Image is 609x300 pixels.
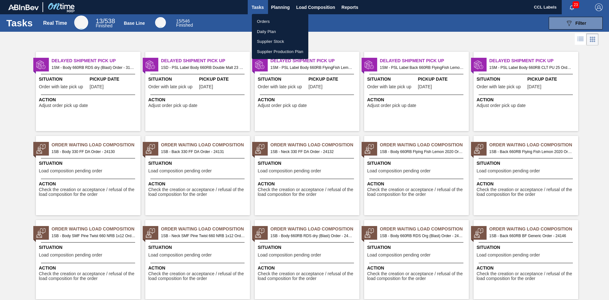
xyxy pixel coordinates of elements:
a: Supplier Production Plan [252,47,308,57]
a: Orders [252,17,308,27]
a: Daily Plan [252,27,308,37]
a: Supplier Stock [252,37,308,47]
